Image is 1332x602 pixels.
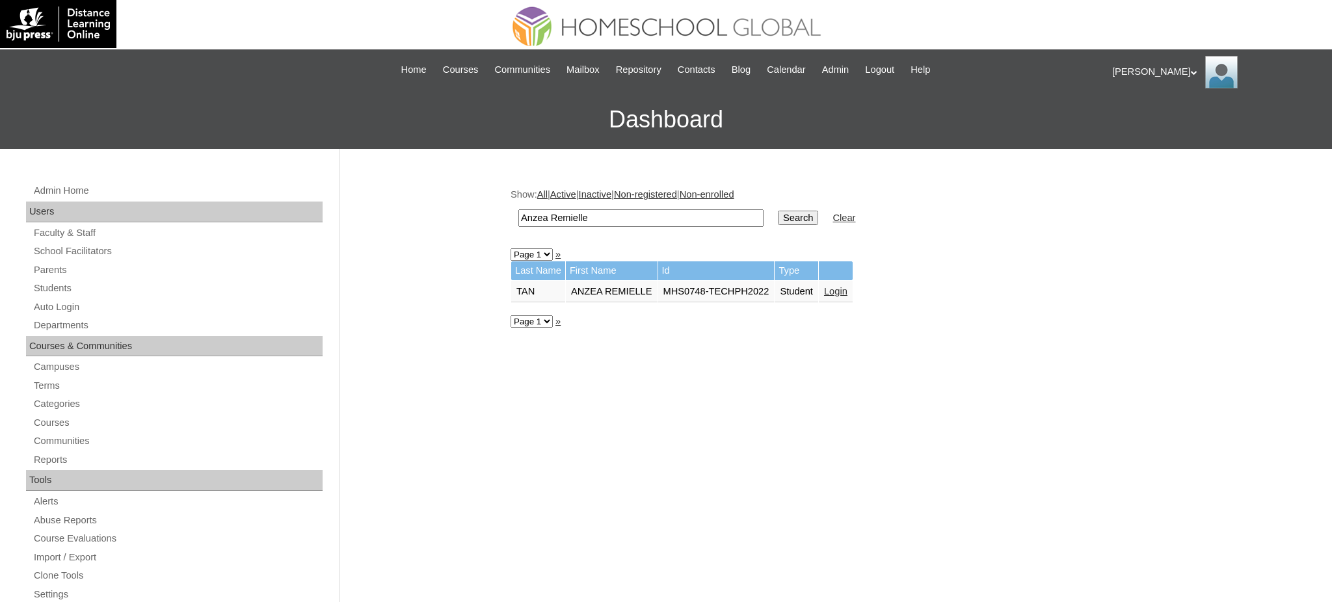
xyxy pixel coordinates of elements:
[511,281,565,303] td: TAN
[816,62,856,77] a: Admin
[33,512,323,529] a: Abuse Reports
[555,249,561,259] a: »
[832,213,855,223] a: Clear
[550,189,576,200] a: Active
[33,493,323,510] a: Alerts
[616,62,661,77] span: Repository
[560,62,606,77] a: Mailbox
[775,281,818,303] td: Student
[26,336,323,357] div: Courses & Communities
[33,262,323,278] a: Parents
[33,530,323,547] a: Course Evaluations
[33,415,323,431] a: Courses
[436,62,485,77] a: Courses
[488,62,557,77] a: Communities
[33,568,323,584] a: Clone Tools
[395,62,433,77] a: Home
[1112,56,1319,88] div: [PERSON_NAME]
[401,62,427,77] span: Home
[658,281,775,303] td: MHS0748-TECHPH2022
[680,189,734,200] a: Non-enrolled
[725,62,757,77] a: Blog
[775,261,818,280] td: Type
[33,433,323,449] a: Communities
[566,281,658,303] td: ANZEA REMIELLE
[671,62,722,77] a: Contacts
[33,378,323,394] a: Terms
[566,62,600,77] span: Mailbox
[511,261,565,280] td: Last Name
[33,359,323,375] a: Campuses
[537,189,548,200] a: All
[760,62,812,77] a: Calendar
[579,189,612,200] a: Inactive
[518,209,764,227] input: Search
[7,7,110,42] img: logo-white.png
[865,62,894,77] span: Logout
[767,62,805,77] span: Calendar
[33,280,323,296] a: Students
[609,62,668,77] a: Repository
[859,62,901,77] a: Logout
[911,62,930,77] span: Help
[33,243,323,259] a: School Facilitators
[26,202,323,222] div: Users
[614,189,677,200] a: Non-registered
[7,90,1325,149] h3: Dashboard
[1205,56,1238,88] img: Ariane Ebuen
[33,317,323,334] a: Departments
[26,470,323,491] div: Tools
[33,549,323,566] a: Import / Export
[732,62,751,77] span: Blog
[33,183,323,199] a: Admin Home
[511,188,1154,234] div: Show: | | | |
[678,62,715,77] span: Contacts
[824,286,847,296] a: Login
[658,261,775,280] td: Id
[33,225,323,241] a: Faculty & Staff
[904,62,937,77] a: Help
[494,62,550,77] span: Communities
[443,62,479,77] span: Courses
[822,62,849,77] span: Admin
[555,316,561,326] a: »
[566,261,658,280] td: First Name
[33,299,323,315] a: Auto Login
[33,452,323,468] a: Reports
[33,396,323,412] a: Categories
[778,211,818,225] input: Search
